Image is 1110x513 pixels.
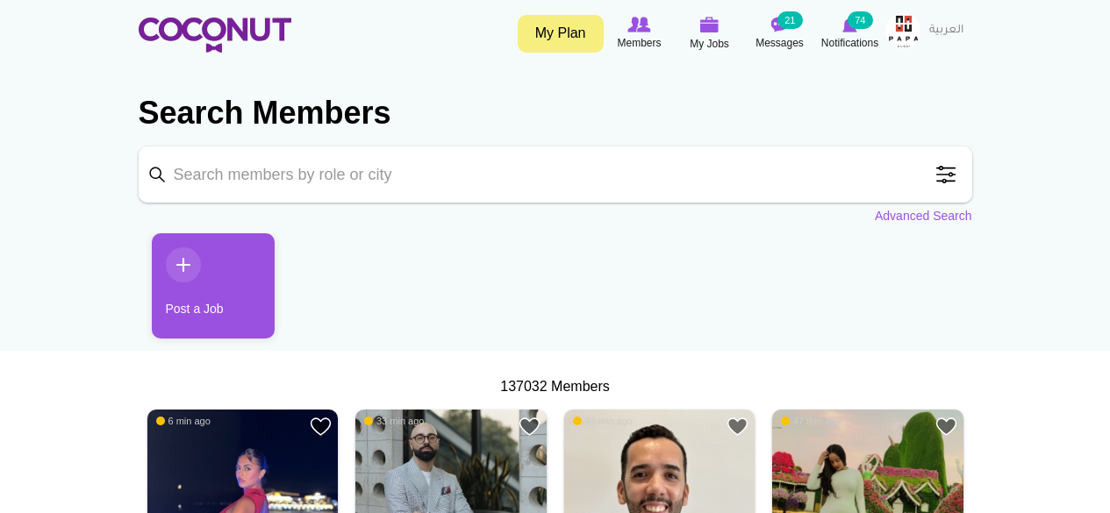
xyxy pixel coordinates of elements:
span: Messages [756,34,804,52]
li: 1 / 1 [139,233,261,352]
img: Home [139,18,291,53]
span: 33 min ago [364,415,424,427]
img: My Jobs [700,17,720,32]
span: My Jobs [690,35,729,53]
a: My Plan [518,15,604,53]
a: Messages Messages 21 [745,13,815,53]
img: Browse Members [627,17,650,32]
small: 74 [848,11,872,29]
span: Members [617,34,661,52]
a: Post a Job [152,233,275,338]
span: Notifications [821,34,878,52]
a: Add to Favourites [310,416,332,438]
a: Browse Members Members [605,13,675,53]
input: Search members by role or city [139,146,972,203]
span: 44 min ago [573,415,633,427]
a: My Jobs My Jobs [675,13,745,54]
span: 6 min ago [156,415,211,427]
a: Add to Favourites [519,416,541,438]
a: Notifications Notifications 74 [815,13,885,53]
a: Advanced Search [875,207,972,224]
a: العربية [920,13,972,48]
h2: Search Members [139,92,972,134]
a: Add to Favourites [727,416,748,438]
img: Notifications [842,17,857,32]
a: Add to Favourites [935,416,957,438]
div: 137032 Members [139,377,972,397]
span: 47 min ago [781,415,841,427]
img: Messages [771,17,789,32]
small: 21 [777,11,802,29]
